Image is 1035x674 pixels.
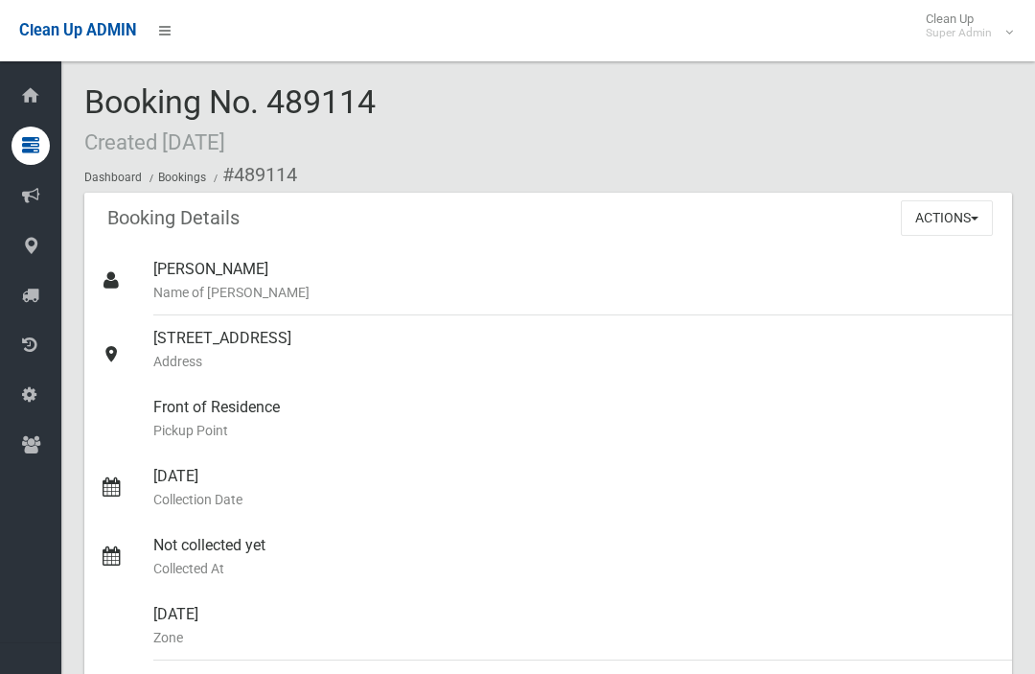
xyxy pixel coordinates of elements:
[84,82,376,157] span: Booking No. 489114
[153,557,997,580] small: Collected At
[84,171,142,184] a: Dashboard
[153,384,997,453] div: Front of Residence
[153,246,997,315] div: [PERSON_NAME]
[153,523,997,592] div: Not collected yet
[153,350,997,373] small: Address
[153,626,997,649] small: Zone
[153,453,997,523] div: [DATE]
[84,199,263,237] header: Booking Details
[153,488,997,511] small: Collection Date
[916,12,1011,40] span: Clean Up
[209,157,297,193] li: #489114
[19,21,136,39] span: Clean Up ADMIN
[901,200,993,236] button: Actions
[84,129,225,154] small: Created [DATE]
[153,592,997,661] div: [DATE]
[153,315,997,384] div: [STREET_ADDRESS]
[926,26,992,40] small: Super Admin
[158,171,206,184] a: Bookings
[153,419,997,442] small: Pickup Point
[153,281,997,304] small: Name of [PERSON_NAME]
